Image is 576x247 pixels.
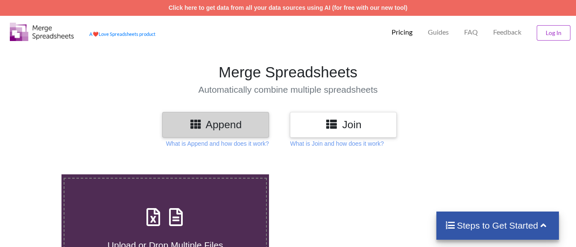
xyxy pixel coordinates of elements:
p: FAQ [464,28,478,37]
a: Click here to get data from all your data sources using AI (for free with our new tool) [169,4,408,11]
h3: Append [169,118,263,131]
p: Pricing [392,28,412,37]
span: heart [93,31,99,37]
p: What is Join and how does it work? [290,139,383,148]
p: Guides [428,28,449,37]
img: Logo.png [10,23,74,41]
a: AheartLove Spreadsheets product [89,31,155,37]
span: Feedback [493,29,521,35]
h4: Steps to Get Started [445,220,550,231]
button: Log In [537,25,570,41]
p: What is Append and how does it work? [166,139,269,148]
h3: Join [296,118,390,131]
